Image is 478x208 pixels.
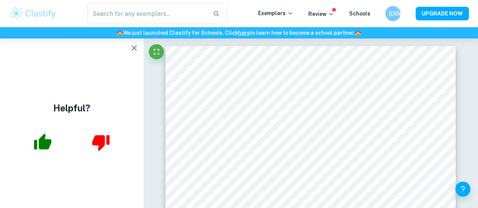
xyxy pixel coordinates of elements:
button: Fullscreen [149,44,164,59]
button: [DEMOGRAPHIC_DATA] [385,6,401,21]
span: 🏫 [355,30,361,36]
button: Help and Feedback [455,182,470,197]
a: here [238,30,250,36]
h6: We just launched Clastify for Schools. Click to learn how to become a school partner. [2,29,476,37]
input: Search for any exemplars... [87,3,207,24]
a: Schools [349,11,370,17]
h6: [DEMOGRAPHIC_DATA] [389,9,398,18]
h4: Helpful? [53,101,90,115]
button: UPGRADE NOW [416,7,469,20]
p: Review [308,10,334,18]
img: Clastify logo [9,6,57,21]
span: 🏫 [117,30,123,36]
p: Exemplars [258,9,293,17]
